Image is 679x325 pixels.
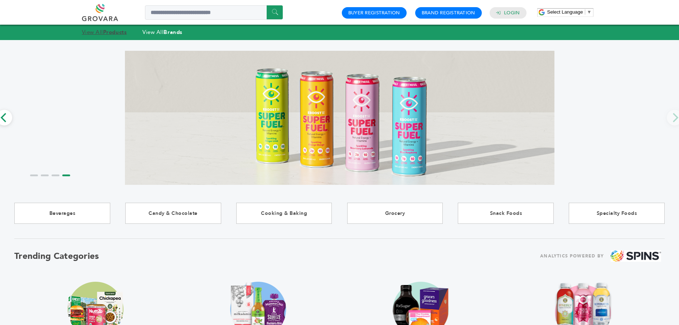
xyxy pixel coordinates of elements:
li: Page dot 3 [52,174,59,176]
a: Cooking & Baking [236,203,332,224]
a: Beverages [14,203,110,224]
a: Snack Foods [458,203,554,224]
a: View AllBrands [142,29,183,36]
a: Specialty Foods [569,203,665,224]
input: Search a product or brand... [145,5,283,20]
li: Page dot 2 [41,174,49,176]
img: Marketplace Top Banner 4 [125,46,554,189]
strong: Products [103,29,127,36]
a: View AllProducts [82,29,127,36]
span: ▼ [587,9,592,15]
a: Candy & Chocolate [125,203,221,224]
a: Grocery [347,203,443,224]
a: Buyer Registration [348,10,400,16]
a: Select Language​ [547,9,592,15]
span: ANALYTICS POWERED BY [540,252,604,261]
img: spins.png [611,250,661,262]
h2: Trending Categories [14,250,99,262]
strong: Brands [164,29,182,36]
li: Page dot 1 [30,174,38,176]
span: Select Language [547,9,583,15]
a: Login [504,10,520,16]
a: Brand Registration [422,10,475,16]
li: Page dot 4 [62,174,70,176]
